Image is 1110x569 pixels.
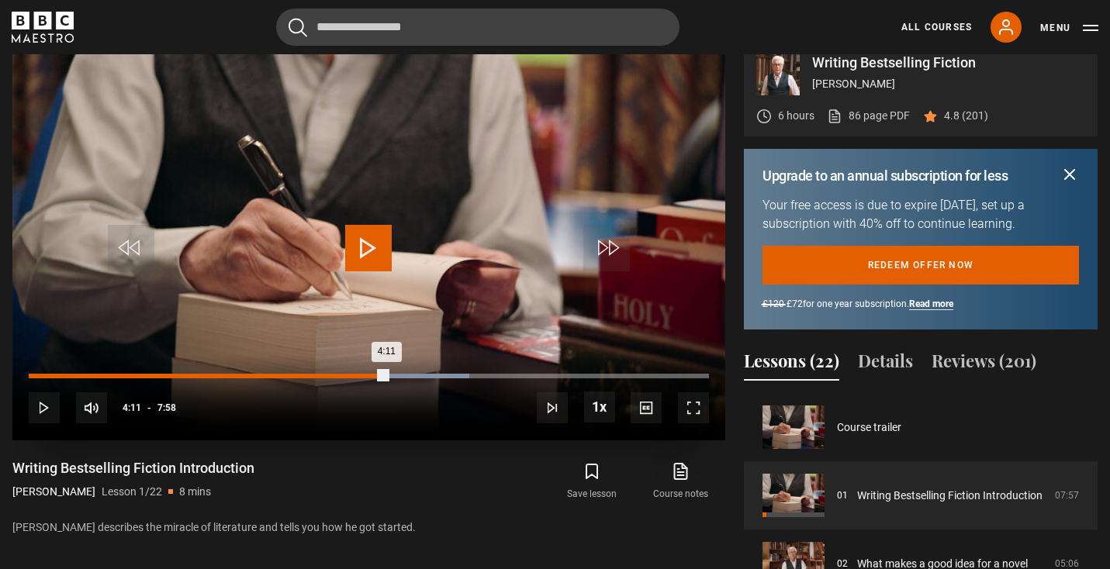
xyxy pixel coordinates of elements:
p: 4.8 (201) [944,108,988,124]
p: [PERSON_NAME] [12,484,95,500]
span: 7:58 [157,394,176,422]
button: Captions [631,392,662,423]
p: Your free access is due to expire [DATE], set up a subscription with 40% off to continue learning. [762,196,1079,233]
a: Writing Bestselling Fiction Introduction [857,488,1043,504]
button: Lessons (22) [744,348,839,381]
h1: Writing Bestselling Fiction Introduction [12,459,254,478]
button: Mute [76,392,107,423]
button: Play [29,392,60,423]
button: Details [858,348,913,381]
span: - [147,402,151,413]
input: Search [276,9,679,46]
a: All Courses [901,20,972,34]
a: Course trailer [837,419,901,436]
p: [PERSON_NAME] [812,76,1085,92]
button: Save lesson [548,459,636,504]
span: 4:11 [123,394,141,422]
p: Lesson 1/22 [102,484,162,500]
a: Course notes [637,459,725,504]
button: Reviews (201) [932,348,1036,381]
button: Toggle navigation [1040,20,1098,36]
p: Writing Bestselling Fiction [812,56,1085,70]
p: for one year subscription. [762,297,1079,311]
span: £72 [787,298,803,309]
p: 6 hours [778,108,814,124]
span: £120 [762,298,784,309]
p: [PERSON_NAME] describes the miracle of literature and tells you how he got started. [12,519,725,536]
a: 86 page PDF [827,108,910,124]
button: Submit the search query [289,18,307,37]
button: Fullscreen [678,392,709,423]
p: 8 mins [179,484,211,500]
svg: BBC Maestro [12,12,74,43]
button: Playback Rate [584,391,615,422]
h2: Upgrade to an annual subscription for less [762,167,1008,184]
div: Progress Bar [29,374,709,378]
video-js: Video Player [12,40,725,440]
a: Read more [909,298,953,310]
a: Redeem offer now [762,246,1079,284]
button: Next Lesson [537,392,568,423]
